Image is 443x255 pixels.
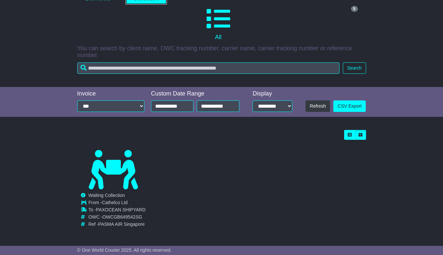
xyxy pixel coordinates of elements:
span: PASMA AIR Singapore [98,222,144,227]
span: OWCGB649542SG [102,214,142,220]
a: 5 All [77,5,360,43]
div: Invoice [77,90,145,97]
a: CSV Export [333,100,366,112]
button: Search [343,62,366,74]
td: From - [88,200,146,207]
span: PAXOCEAN SHIPYARD [96,207,145,212]
div: Custom Date Range [151,90,243,97]
span: Waiting Collection [88,193,125,198]
span: Cathelco Ltd [102,200,128,205]
td: OWC - [88,214,146,222]
div: Display [252,90,292,97]
span: 5 [351,6,358,12]
span: © One World Courier 2025. All rights reserved. [77,247,172,253]
td: To - [88,207,146,214]
button: Refresh [305,100,330,112]
p: You can search by client name, OWC tracking number, carrier name, carrier tracking number or refe... [77,45,366,59]
td: Ref - [88,222,146,227]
